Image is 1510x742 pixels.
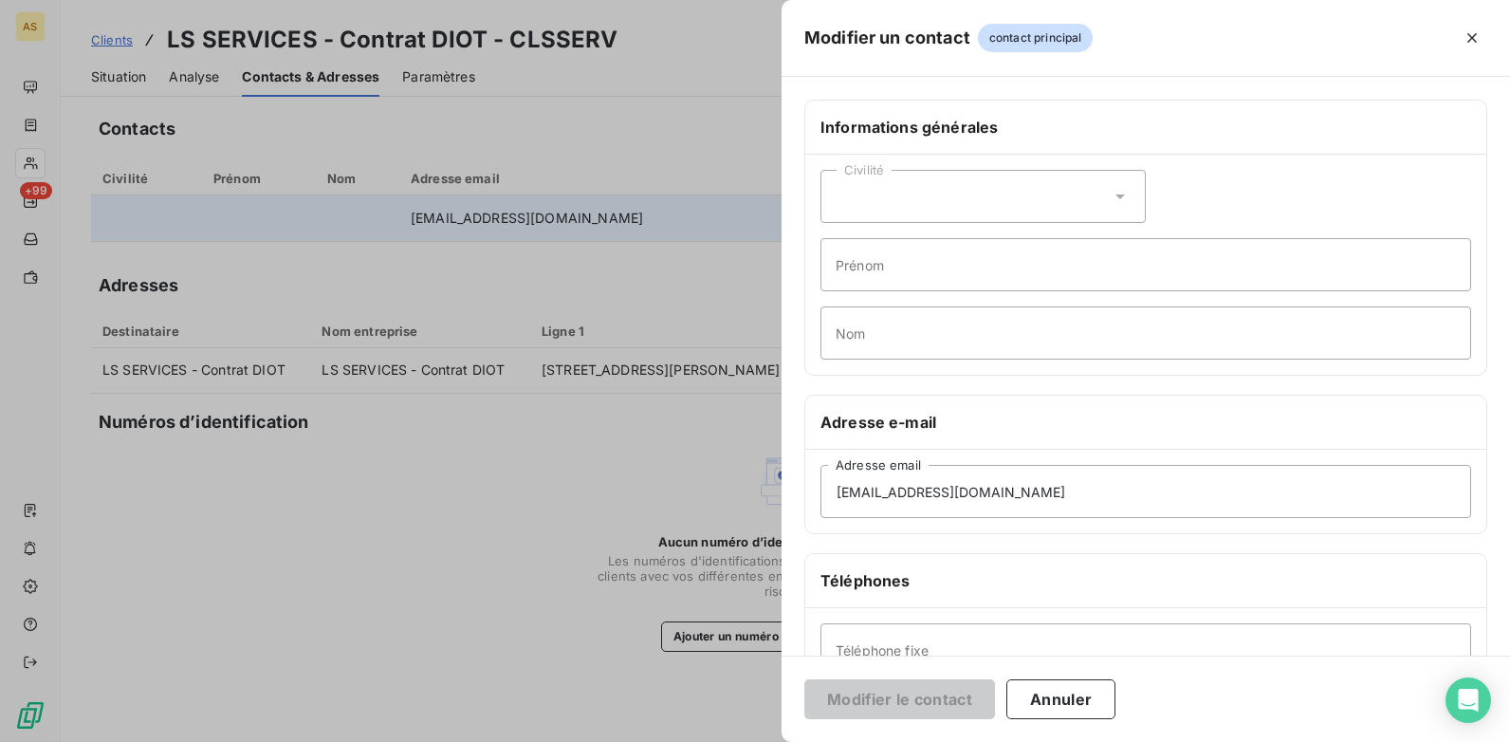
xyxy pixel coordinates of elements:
[978,24,1094,52] span: contact principal
[820,465,1471,518] input: placeholder
[820,306,1471,360] input: placeholder
[804,679,995,719] button: Modifier le contact
[820,569,1471,592] h6: Téléphones
[820,116,1471,139] h6: Informations générales
[820,238,1471,291] input: placeholder
[1446,677,1491,723] div: Open Intercom Messenger
[804,25,970,51] h5: Modifier un contact
[1006,679,1115,719] button: Annuler
[820,411,1471,434] h6: Adresse e-mail
[820,623,1471,677] input: placeholder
